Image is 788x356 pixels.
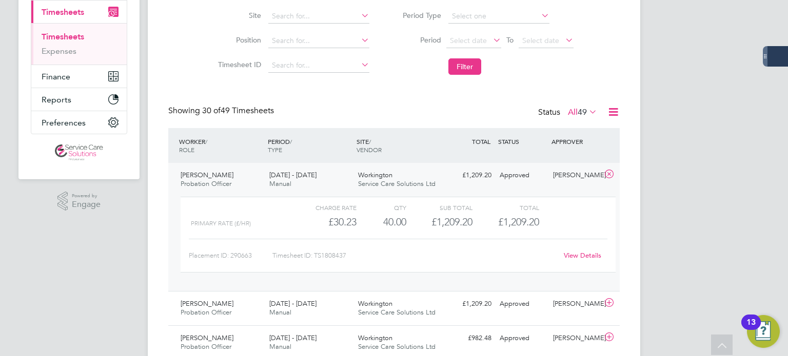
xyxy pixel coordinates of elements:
[290,137,292,145] span: /
[747,315,780,348] button: Open Resource Center, 13 new notifications
[357,201,406,214] div: QTY
[496,132,549,151] div: STATUS
[354,132,443,159] div: SITE
[358,333,392,342] span: Workington
[269,179,291,188] span: Manual
[448,9,549,24] input: Select one
[191,220,251,227] span: primary rate (£/HR)
[181,342,231,351] span: Probation Officer
[406,214,472,231] div: £1,209.20
[176,132,265,159] div: WORKER
[42,72,70,81] span: Finance
[746,322,756,336] div: 13
[522,36,559,45] span: Select date
[72,192,101,200] span: Powered by
[549,132,602,151] div: APPROVER
[290,214,357,231] div: £30.23
[358,342,436,351] span: Service Care Solutions Ltd
[268,9,369,24] input: Search for...
[57,192,101,211] a: Powered byEngage
[42,95,71,104] span: Reports
[358,179,436,188] span: Service Care Solutions Ltd
[472,137,490,145] span: TOTAL
[31,88,127,111] button: Reports
[358,171,392,179] span: Workington
[442,167,496,184] div: £1,209.20
[549,330,602,347] div: [PERSON_NAME]
[72,200,101,209] span: Engage
[31,1,127,23] button: Timesheets
[215,35,261,45] label: Position
[369,137,371,145] span: /
[538,106,599,120] div: Status
[578,107,587,117] span: 49
[496,330,549,347] div: Approved
[202,106,221,116] span: 30 of
[269,333,317,342] span: [DATE] - [DATE]
[181,333,233,342] span: [PERSON_NAME]
[55,144,103,161] img: servicecare-logo-retina.png
[31,23,127,65] div: Timesheets
[549,296,602,312] div: [PERSON_NAME]
[442,330,496,347] div: £982.48
[358,308,436,317] span: Service Care Solutions Ltd
[269,171,317,179] span: [DATE] - [DATE]
[181,299,233,308] span: [PERSON_NAME]
[181,308,231,317] span: Probation Officer
[357,145,382,154] span: VENDOR
[272,247,557,264] div: Timesheet ID: TS1808437
[269,308,291,317] span: Manual
[496,296,549,312] div: Approved
[181,179,231,188] span: Probation Officer
[268,34,369,48] input: Search for...
[496,167,549,184] div: Approved
[215,11,261,20] label: Site
[268,145,282,154] span: TYPE
[568,107,597,117] label: All
[189,247,272,264] div: Placement ID: 290663
[395,35,441,45] label: Period
[42,118,86,128] span: Preferences
[205,137,207,145] span: /
[42,7,84,17] span: Timesheets
[269,342,291,351] span: Manual
[472,201,539,214] div: Total
[395,11,441,20] label: Period Type
[265,132,354,159] div: PERIOD
[31,144,127,161] a: Go to home page
[357,214,406,231] div: 40.00
[215,60,261,69] label: Timesheet ID
[503,33,517,47] span: To
[31,65,127,88] button: Finance
[448,58,481,75] button: Filter
[564,251,601,260] a: View Details
[290,201,357,214] div: Charge rate
[549,167,602,184] div: [PERSON_NAME]
[358,299,392,308] span: Workington
[202,106,274,116] span: 49 Timesheets
[406,201,472,214] div: Sub Total
[442,296,496,312] div: £1,209.20
[268,58,369,73] input: Search for...
[498,216,539,228] span: £1,209.20
[179,145,194,154] span: ROLE
[450,36,487,45] span: Select date
[42,46,76,56] a: Expenses
[269,299,317,308] span: [DATE] - [DATE]
[181,171,233,179] span: [PERSON_NAME]
[42,32,84,41] a: Timesheets
[31,111,127,134] button: Preferences
[168,106,276,116] div: Showing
